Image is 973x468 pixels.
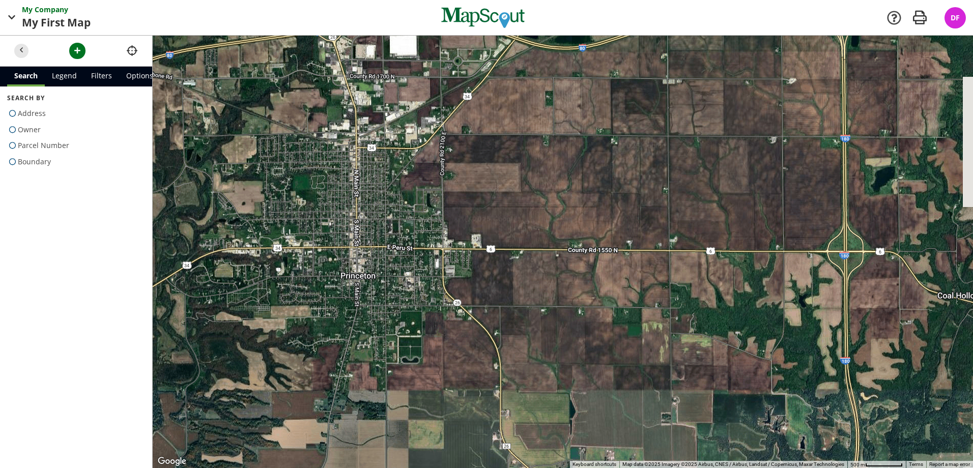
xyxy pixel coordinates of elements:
[22,4,70,15] span: My Company
[84,67,119,86] a: Filters
[847,461,906,468] button: Map Scale: 500 m per 70 pixels
[67,15,91,31] span: Map
[440,4,526,32] img: MapScout
[45,67,84,86] a: Legend
[850,462,865,467] span: 500 m
[18,122,41,138] span: Owner
[951,13,960,22] span: DF
[7,67,45,86] a: Search
[573,461,616,468] button: Keyboard shortcuts
[18,154,51,170] span: Boundary
[22,15,67,31] span: My First
[18,137,69,154] span: Parcel Number
[929,461,970,467] a: Report a map error
[886,10,902,26] a: Support Docs
[622,461,844,467] span: Map data ©2025 Imagery ©2025 Airbus, CNES / Airbus, Landsat / Copernicus, Maxar Technologies
[18,105,46,122] span: Address
[909,461,923,467] a: Terms
[119,67,160,86] a: Options
[155,455,189,468] a: Open this area in Google Maps (opens a new window)
[155,455,189,468] img: Google
[7,94,145,103] span: Search By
